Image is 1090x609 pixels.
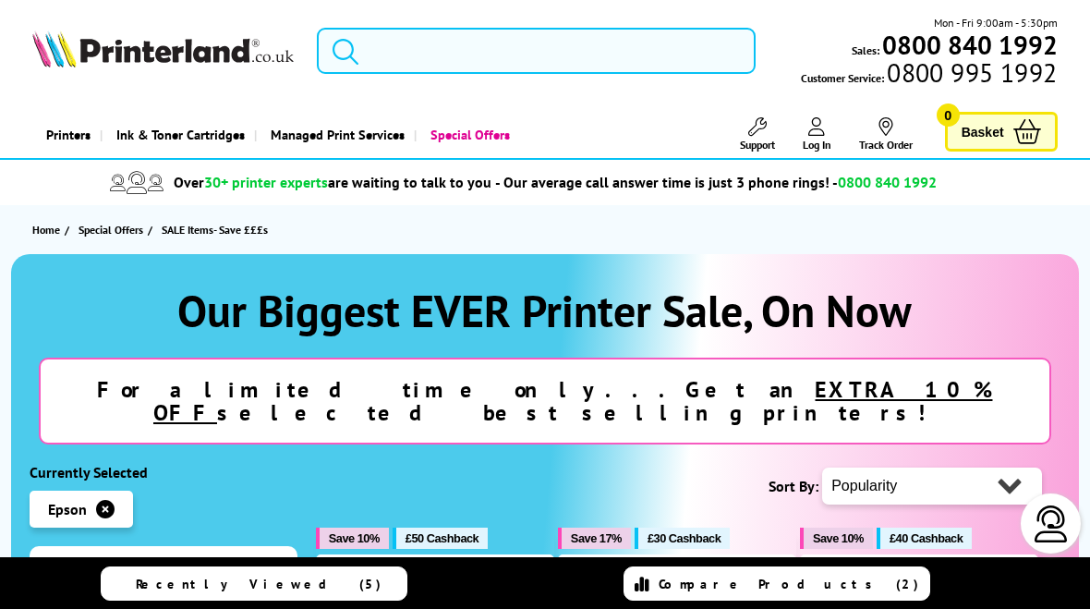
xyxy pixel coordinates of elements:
a: Compare Products (2) [624,566,930,601]
img: Printerland Logo [32,30,294,67]
span: 0 [937,104,960,127]
button: £50 Cashback [393,528,488,549]
span: 0800 995 1992 [884,64,1057,81]
img: user-headset-light.svg [1033,505,1070,542]
span: 30+ printer experts [204,173,328,191]
span: Save 10% [329,531,380,545]
a: Printers [32,111,100,158]
a: Home [32,220,65,239]
span: £40 Cashback [890,531,963,545]
a: Managed Print Services [254,111,414,158]
b: 0800 840 1992 [882,28,1058,62]
a: Printerland Logo [32,30,294,71]
u: EXTRA 10% OFF [153,375,993,427]
button: Save 17% [558,528,631,549]
span: Save 10% [813,531,864,545]
strong: For a limited time only...Get an selected best selling printers! [97,375,992,427]
a: Recently Viewed (5) [101,566,407,601]
span: Special Offers [79,220,143,239]
a: Special Offers [79,220,148,239]
a: Log In [803,117,831,152]
span: Log In [803,138,831,152]
span: £50 Cashback [406,531,478,545]
span: SALE Items- Save £££s [162,223,268,237]
span: Recently Viewed (5) [136,576,381,592]
span: Epson [48,500,87,518]
span: Mon - Fri 9:00am - 5:30pm [934,14,1058,31]
span: £30 Cashback [648,531,721,545]
span: Ink & Toner Cartridges [116,111,245,158]
span: Save 17% [571,531,622,545]
span: Sales: [852,42,879,59]
span: Basket [962,119,1004,144]
span: Over are waiting to talk to you [174,173,491,191]
a: 0800 840 1992 [879,36,1058,54]
span: 0800 840 1992 [838,173,937,191]
button: Save 10% [316,528,389,549]
button: £30 Cashback [635,528,730,549]
a: Ink & Toner Cartridges [100,111,254,158]
a: Support [740,117,775,152]
button: Save 10% [800,528,873,549]
span: Customer Service: [801,64,1057,87]
div: Currently Selected [30,463,297,481]
span: Compare Products (2) [659,576,919,592]
span: - Our average call answer time is just 3 phone rings! - [495,173,937,191]
span: Sort By: [769,477,818,495]
h1: Our Biggest EVER Printer Sale, On Now [30,282,1060,339]
a: Basket 0 [945,112,1058,152]
a: Special Offers [414,111,519,158]
a: Track Order [859,117,913,152]
button: £40 Cashback [877,528,972,549]
span: Support [740,138,775,152]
